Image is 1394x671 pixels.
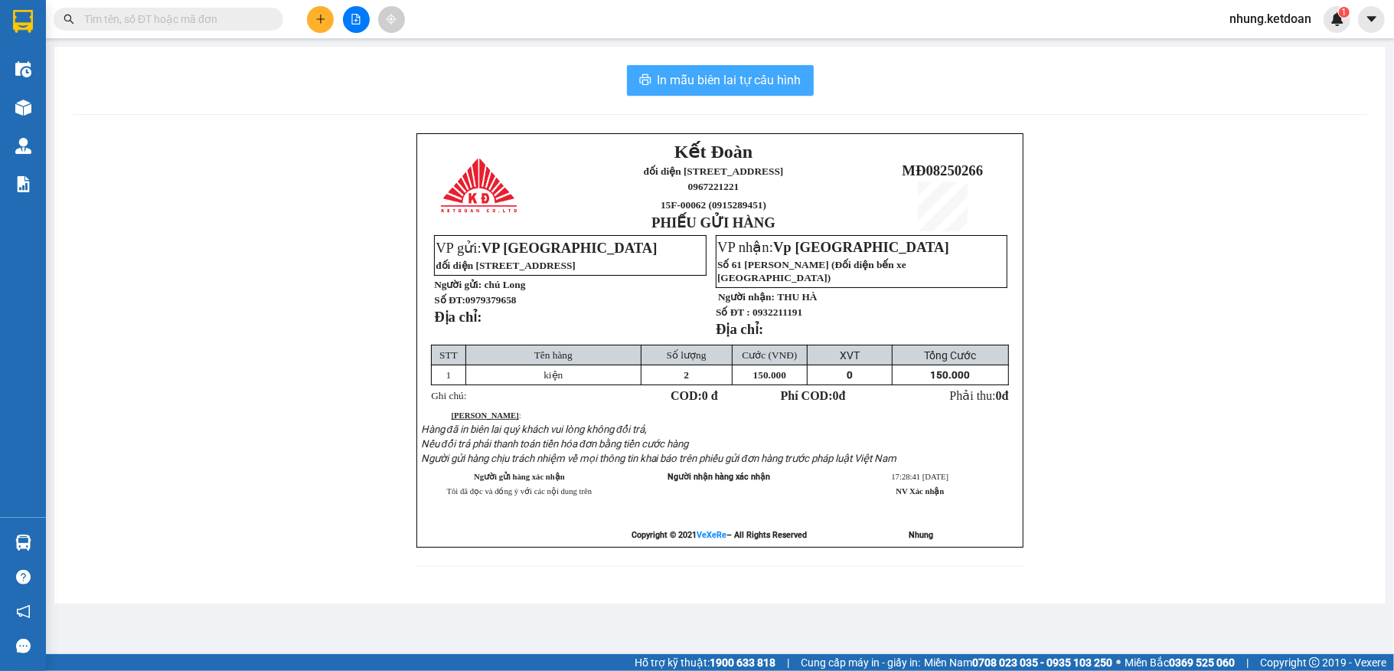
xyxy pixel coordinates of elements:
[773,239,949,255] span: Vp [GEOGRAPHIC_DATA]
[1330,12,1344,26] img: icon-new-feature
[671,389,718,402] strong: COD:
[743,349,798,361] span: Cước (VNĐ)
[378,6,405,33] button: aim
[710,656,775,669] strong: 1900 633 818
[658,70,801,90] span: In mẫu biên lai tự cấu hình
[1125,654,1235,671] span: Miền Bắc
[1217,9,1324,28] span: nhung.ketdoan
[668,472,770,482] span: Người nhận hàng xác nhận
[1246,654,1249,671] span: |
[753,369,786,381] span: 150.000
[482,240,658,256] span: VP [GEOGRAPHIC_DATA]
[15,138,31,154] img: warehouse-icon
[847,369,853,381] span: 0
[108,46,159,57] span: 0967221221
[441,159,520,214] img: logo
[1339,7,1350,18] sup: 1
[421,438,689,450] span: Nếu đổi trả phải thanh toán tiền hóa đơn bằng tiền cước hàng
[436,240,657,256] span: VP gửi:
[627,65,814,96] button: printerIn mẫu biên lai tự cấu hình
[386,14,397,25] span: aim
[485,279,526,290] span: chú Long
[661,199,766,211] span: 15F-00062 (0915289451)
[781,389,846,402] strong: Phí COD: đ
[688,181,739,192] span: 0967221221
[8,22,60,77] img: logo
[434,309,482,325] strong: Địa chỉ:
[474,473,565,481] strong: Người gửi hàng xác nhận
[718,291,775,303] strong: Người nhận:
[446,369,452,381] span: 1
[1309,657,1320,668] span: copyright
[717,239,949,255] span: VP nhận:
[71,75,195,91] strong: PHIẾU GỬI HÀNG
[903,162,984,178] span: MĐ08250266
[891,473,948,481] span: 17:28:41 [DATE]
[639,74,651,88] span: printer
[1169,656,1235,669] strong: 0369 525 060
[15,61,31,77] img: warehouse-icon
[436,260,576,271] span: đối diện [STREET_ADDRESS]
[16,639,31,653] span: message
[434,294,516,306] strong: Số ĐT:
[697,530,726,540] a: VeXeRe
[930,369,970,381] span: 150.000
[635,654,775,671] span: Hỗ trợ kỹ thuật:
[833,389,839,402] span: 0
[315,14,326,25] span: plus
[1116,660,1121,666] span: ⚪️
[684,369,689,381] span: 2
[644,165,784,177] span: đối diện [STREET_ADDRESS]
[13,10,33,33] img: logo-vxr
[94,8,172,28] span: Kết Đoàn
[439,349,458,361] span: STT
[801,654,920,671] span: Cung cấp máy in - giấy in:
[717,259,906,283] span: Số 61 [PERSON_NAME] (Đối diện bến xe [GEOGRAPHIC_DATA])
[421,424,648,435] span: Hàng đã in biên lai quý khách vui lòng không đổi trả,
[544,369,563,381] span: kiện
[777,291,817,303] span: THU HÀ
[16,604,31,619] span: notification
[207,23,288,39] span: MĐ08250265
[15,100,31,116] img: warehouse-icon
[434,279,482,290] strong: Người gửi:
[892,345,1009,365] td: Tổng Cước
[1365,12,1379,26] span: caret-down
[752,306,802,318] span: 0932211191
[1341,7,1347,18] span: 1
[651,214,775,231] strong: PHIẾU GỬI HÀNG
[787,654,789,671] span: |
[343,6,370,33] button: file-add
[351,14,361,25] span: file-add
[972,656,1112,669] strong: 0708 023 035 - 0935 103 250
[84,11,265,28] input: Tìm tên, số ĐT hoặc mã đơn
[702,389,718,402] span: 0 đ
[1358,6,1385,33] button: caret-down
[534,349,573,361] span: Tên hàng
[64,31,204,43] span: đối diện [STREET_ADDRESS]
[452,411,521,420] span: :
[909,530,933,540] strong: Nhung
[808,345,892,365] td: XVT
[674,142,752,162] span: Kết Đoàn
[452,411,519,420] strong: [PERSON_NAME]
[996,389,1002,402] span: 0
[421,453,896,464] span: Người gửi hàng chịu trách nhiệm về mọi thông tin khai báo trên phiếu gửi đơn hàng trước pháp luật...
[307,6,334,33] button: plus
[465,294,517,306] span: 0979379658
[667,349,707,361] span: Số lượng
[431,390,466,401] span: Ghi chú:
[447,487,593,496] span: Tôi đã đọc và đồng ý với các nội dung trên
[7,100,161,133] span: VP gửi:
[80,61,186,72] span: 15F-01541 (0915289457)
[1002,389,1009,402] span: đ
[924,654,1112,671] span: Miền Nam
[950,389,1009,402] span: Phải thu:
[64,14,74,25] span: search
[896,487,944,496] strong: NV Xác nhận
[15,535,31,551] img: warehouse-icon
[16,570,31,584] span: question-circle
[716,306,750,318] strong: Số ĐT :
[15,176,31,192] img: solution-icon
[716,321,763,337] strong: Địa chỉ:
